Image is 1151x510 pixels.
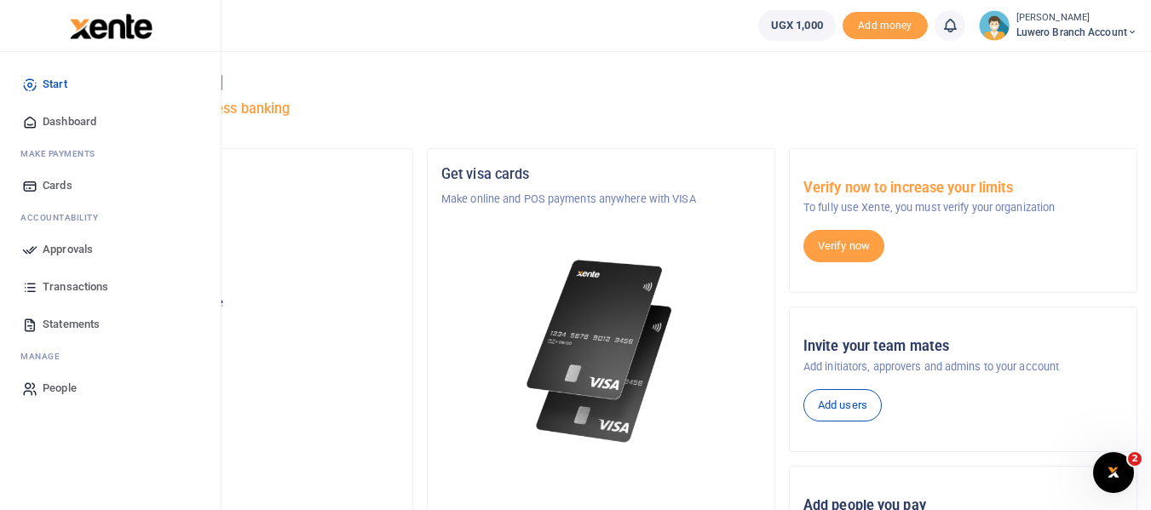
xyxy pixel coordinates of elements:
[43,177,72,194] span: Cards
[43,380,77,397] span: People
[758,10,836,41] a: UGX 1,000
[65,73,1137,92] h4: Hello [PERSON_NAME]
[14,103,207,140] a: Dashboard
[521,249,682,454] img: xente-_physical_cards.png
[14,167,207,204] a: Cards
[65,100,1137,117] h5: Welcome to better business banking
[979,10,1010,41] img: profile-user
[79,295,399,312] p: Your current account balance
[843,12,928,40] span: Add money
[43,76,67,93] span: Start
[803,358,1123,375] p: Add initiators, approvers and admins to your account
[14,370,207,407] a: People
[14,140,207,167] li: M
[979,10,1137,41] a: profile-user [PERSON_NAME] Luwero Branch Account
[14,204,207,231] li: Ac
[803,230,884,262] a: Verify now
[43,316,100,333] span: Statements
[68,19,153,32] a: logo-small logo-large logo-large
[1128,452,1142,466] span: 2
[1093,452,1134,493] iframe: Intercom live chat
[14,268,207,306] a: Transactions
[441,166,761,183] h5: Get visa cards
[14,66,207,103] a: Start
[751,10,843,41] li: Wallet ballance
[803,180,1123,197] h5: Verify now to increase your limits
[14,306,207,343] a: Statements
[79,166,399,183] h5: Organization
[79,257,399,274] p: Luwero Branch Account
[70,14,153,39] img: logo-large
[79,316,399,333] h5: UGX 1,000
[79,232,399,249] h5: Account
[803,199,1123,216] p: To fully use Xente, you must verify your organization
[1016,11,1137,26] small: [PERSON_NAME]
[43,113,96,130] span: Dashboard
[843,12,928,40] li: Toup your wallet
[33,211,98,224] span: countability
[441,191,761,208] p: Make online and POS payments anywhere with VISA
[14,343,207,370] li: M
[771,17,823,34] span: UGX 1,000
[29,350,60,363] span: anage
[1016,25,1137,40] span: Luwero Branch Account
[803,338,1123,355] h5: Invite your team mates
[14,231,207,268] a: Approvals
[79,191,399,208] p: Tugende Limited
[29,147,95,160] span: ake Payments
[43,278,108,295] span: Transactions
[803,389,882,421] a: Add users
[43,241,93,258] span: Approvals
[843,18,928,31] a: Add money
